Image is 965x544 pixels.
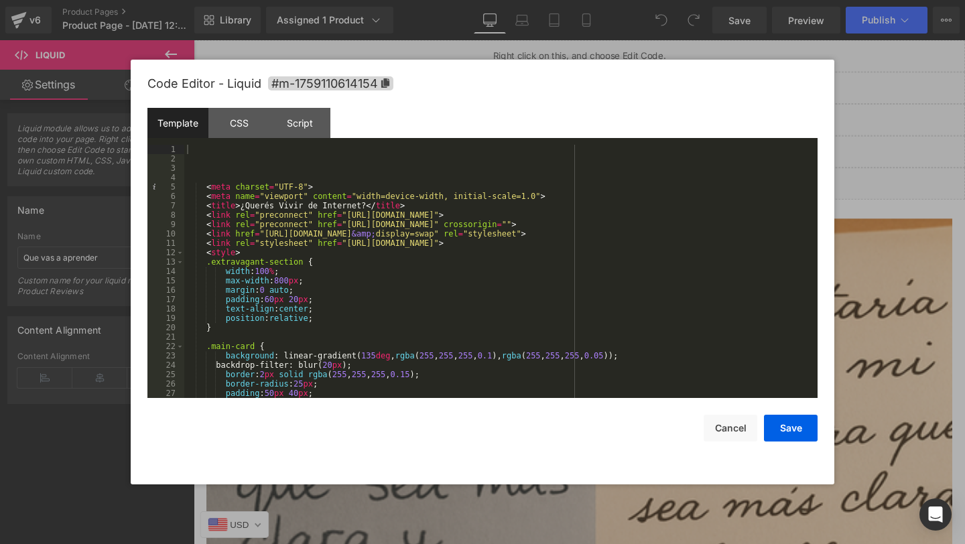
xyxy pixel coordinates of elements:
div: CSS [208,108,269,138]
div: 14 [147,267,184,276]
div: 12 [147,248,184,257]
div: 17 [147,295,184,304]
div: 21 [147,332,184,342]
div: 10 [147,229,184,239]
div: 13 [147,257,184,267]
div: Open Intercom Messenger [919,498,952,531]
span: Click to copy [268,76,393,90]
div: 18 [147,304,184,314]
div: 23 [147,351,184,360]
div: 4 [147,173,184,182]
div: 5 [147,182,184,192]
div: Script [269,108,330,138]
span: USD [38,504,58,515]
div: 7 [147,201,184,210]
div: 9 [147,220,184,229]
div: 19 [147,314,184,323]
div: 25 [147,370,184,379]
button: Save [764,415,818,441]
div: 22 [147,342,184,351]
div: 3 [147,163,184,173]
span: Code Editor - Liquid [147,76,261,90]
div: 26 [147,379,184,389]
div: 6 [147,192,184,201]
div: 11 [147,239,184,248]
div: 24 [147,360,184,370]
button: Cancel [704,415,757,441]
div: 15 [147,276,184,285]
div: 2 [147,154,184,163]
div: 27 [147,389,184,398]
div: Template [147,108,208,138]
div: 16 [147,285,184,295]
div: 8 [147,210,184,220]
div: 1 [147,145,184,154]
div: 20 [147,323,184,332]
